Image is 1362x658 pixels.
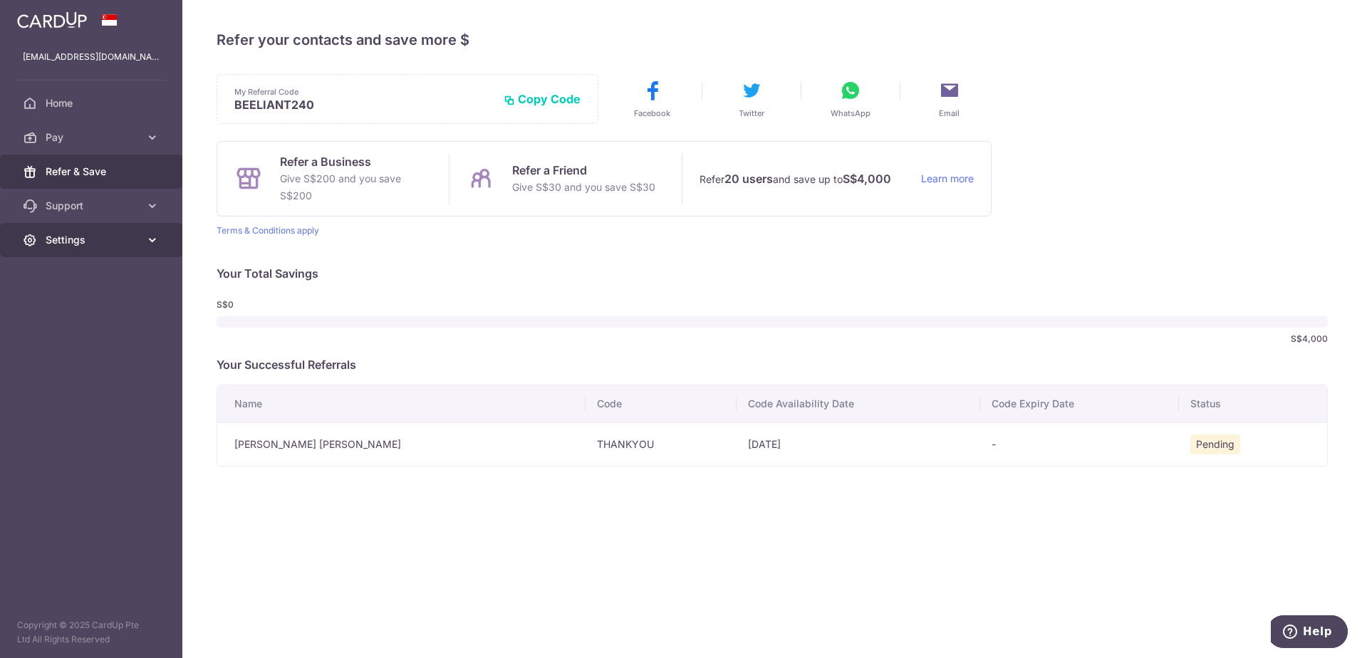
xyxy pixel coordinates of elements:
p: Refer a Business [280,153,432,170]
th: Code Expiry Date [980,385,1179,422]
p: Give S$30 and you save S$30 [512,179,655,196]
p: Refer and save up to [700,170,910,188]
span: Pending [1190,434,1240,454]
span: Facebook [634,108,670,119]
span: Pay [46,130,140,145]
td: - [980,422,1179,466]
p: Your Successful Referrals [217,356,1328,373]
th: Name [217,385,586,422]
td: [DATE] [737,422,980,466]
strong: 20 users [724,170,773,187]
span: S$0 [217,299,291,310]
p: Give S$200 and you save S$200 [280,170,432,204]
a: Learn more [921,170,974,188]
button: Email [908,79,992,119]
th: Status [1179,385,1327,422]
button: WhatsApp [809,79,893,119]
a: Terms & Conditions apply [217,225,319,236]
td: THANKYOU [586,422,737,466]
th: Code Availability Date [737,385,980,422]
strong: S$4,000 [843,170,891,187]
th: Code [586,385,737,422]
p: Your Total Savings [217,265,1328,282]
span: Settings [46,233,140,247]
iframe: Opens a widget where you can find more information [1271,615,1348,651]
span: WhatsApp [831,108,870,119]
h4: Refer your contacts and save more $ [217,28,1328,51]
td: [PERSON_NAME] [PERSON_NAME] [217,422,586,466]
p: Refer a Friend [512,162,655,179]
img: CardUp [17,11,87,28]
span: S$4,000 [1291,333,1328,345]
span: Help [32,10,61,23]
p: My Referral Code [234,86,492,98]
button: Copy Code [504,92,581,106]
span: Twitter [739,108,764,119]
span: Home [46,96,140,110]
span: Email [939,108,960,119]
p: [EMAIL_ADDRESS][DOMAIN_NAME] [23,50,160,64]
span: Refer & Save [46,164,140,179]
p: BEELIANT240 [234,98,492,112]
span: Support [46,199,140,213]
button: Twitter [709,79,794,119]
button: Facebook [610,79,695,119]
